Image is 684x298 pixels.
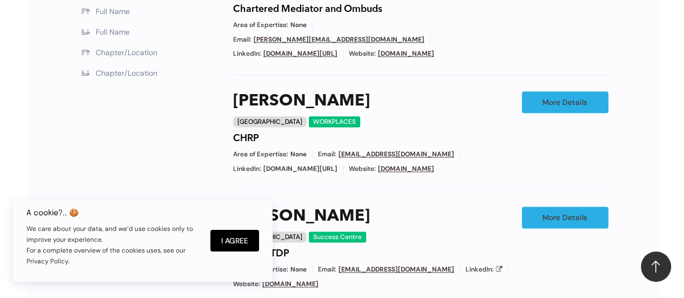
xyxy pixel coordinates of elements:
[210,230,259,251] button: I Agree
[96,6,130,16] span: Full Name
[233,49,261,58] span: LinkedIn:
[318,150,336,159] span: Email:
[96,27,130,37] span: Full Name
[318,265,336,274] span: Email:
[233,21,288,30] span: Area of Expertise:
[26,223,200,267] p: We care about your data, and we’d use cookies only to improve your experience. For a complete ove...
[233,207,370,226] a: [PERSON_NAME]
[309,231,366,242] div: Success Centre
[233,3,382,15] h4: Chartered Mediator and Ombuds
[96,48,157,57] span: Chapter/Location
[522,91,608,113] a: More Details
[466,265,494,274] span: LinkedIn:
[262,280,318,288] a: [DOMAIN_NAME]
[233,280,260,289] span: Website:
[378,164,434,173] a: [DOMAIN_NAME]
[233,164,261,174] span: LinkedIn:
[290,265,307,274] span: None
[96,68,157,78] span: Chapter/Location
[338,265,454,274] a: [EMAIL_ADDRESS][DOMAIN_NAME]
[338,150,454,158] a: [EMAIL_ADDRESS][DOMAIN_NAME]
[254,35,424,44] a: [PERSON_NAME][EMAIL_ADDRESS][DOMAIN_NAME]
[263,49,337,58] a: [DOMAIN_NAME][URL]
[233,35,251,44] span: Email:
[233,133,259,144] h4: CHRP
[290,21,307,30] span: None
[233,91,370,111] a: [PERSON_NAME]
[233,116,307,127] div: [GEOGRAPHIC_DATA]
[349,49,376,58] span: Website:
[290,150,307,159] span: None
[378,49,434,58] a: [DOMAIN_NAME]
[349,164,376,174] span: Website:
[263,164,337,174] span: [DOMAIN_NAME][URL]
[26,208,200,217] h6: A cookie?.. 🍪
[309,116,360,127] div: WORKPLACES
[233,150,288,159] span: Area of Expertise:
[522,207,608,228] a: More Details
